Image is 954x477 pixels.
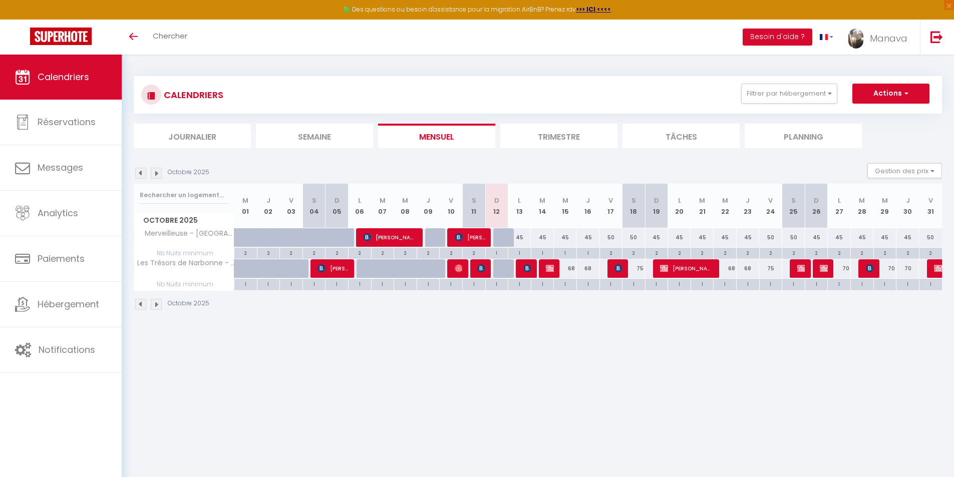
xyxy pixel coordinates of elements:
th: 05 [326,184,349,228]
span: Notifications [39,343,95,356]
span: Calendriers [38,71,89,83]
abbr: M [882,196,888,205]
span: Analytics [38,207,78,219]
div: 50 [919,228,942,247]
div: 1 [828,279,850,288]
div: 2 [919,248,942,257]
div: 45 [645,228,668,247]
th: 21 [691,184,714,228]
span: Chercher [153,31,187,41]
li: Semaine [256,124,373,148]
div: 1 [782,279,805,288]
div: 50 [622,228,646,247]
h3: CALENDRIERS [161,84,223,106]
div: 1 [577,279,599,288]
abbr: M [562,196,568,205]
th: 01 [234,184,257,228]
div: 45 [873,228,896,247]
abbr: L [358,196,361,205]
p: Octobre 2025 [168,168,209,177]
div: 2 [805,248,828,257]
li: Trimestre [500,124,617,148]
div: 45 [668,228,691,247]
abbr: V [768,196,773,205]
div: 2 [326,248,348,257]
div: 68 [737,259,760,278]
div: 68 [576,259,599,278]
th: 23 [737,184,760,228]
div: 1 [919,279,942,288]
span: Hébergement [38,298,99,310]
abbr: S [312,196,316,205]
div: 45 [576,228,599,247]
abbr: J [906,196,910,205]
span: [DATE][PERSON_NAME] [523,259,531,278]
button: Filtrer par hébergement [741,84,837,104]
div: 45 [896,228,919,247]
th: 24 [759,184,782,228]
span: Manava [870,32,907,45]
div: 1 [622,279,645,288]
abbr: M [859,196,865,205]
li: Tâches [622,124,740,148]
div: 1 [554,279,576,288]
abbr: M [722,196,728,205]
th: 26 [805,184,828,228]
div: 2 [782,248,805,257]
div: 45 [805,228,828,247]
span: [PERSON_NAME] [797,259,805,278]
th: 12 [485,184,508,228]
span: Octobre 2025 [134,213,234,228]
div: 2 [874,248,896,257]
th: 07 [371,184,394,228]
span: [PERSON_NAME] [820,259,827,278]
div: 75 [622,259,646,278]
th: 09 [417,184,440,228]
div: 68 [714,259,737,278]
div: 2 [760,248,782,257]
button: Besoin d'aide ? [743,29,812,46]
div: 45 [828,228,851,247]
div: 1 [737,279,759,288]
div: 68 [554,259,577,278]
th: 17 [599,184,622,228]
th: 14 [531,184,554,228]
abbr: V [289,196,293,205]
div: 1 [234,279,257,288]
th: 03 [280,184,303,228]
div: 50 [759,228,782,247]
th: 25 [782,184,805,228]
span: Messages [38,161,83,174]
abbr: J [426,196,430,205]
th: 06 [348,184,371,228]
th: 29 [873,184,896,228]
div: 1 [531,248,554,257]
div: 1 [805,279,828,288]
span: [PERSON_NAME] [455,228,485,247]
abbr: S [472,196,476,205]
div: 2 [622,248,645,257]
abbr: L [838,196,841,205]
th: 13 [508,184,531,228]
span: [PERSON_NAME] [363,228,417,247]
th: 22 [714,184,737,228]
img: ... [848,29,863,49]
a: >>> ICI <<<< [576,5,611,14]
abbr: V [449,196,453,205]
div: 2 [394,248,417,257]
div: 2 [440,248,462,257]
a: Chercher [145,20,195,55]
div: 2 [349,248,371,257]
abbr: M [402,196,408,205]
abbr: V [608,196,613,205]
abbr: D [814,196,819,205]
div: 2 [303,248,326,257]
div: 2 [372,248,394,257]
div: 2 [234,248,257,257]
abbr: V [928,196,933,205]
button: Gestion des prix [867,163,942,178]
div: 1 [896,279,919,288]
div: 2 [737,248,759,257]
div: 50 [599,228,622,247]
